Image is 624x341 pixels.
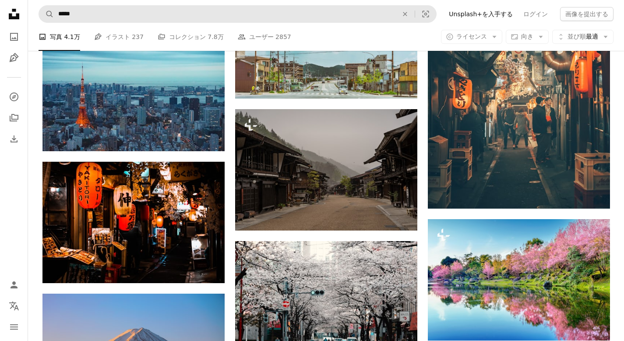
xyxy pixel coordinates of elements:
[5,130,23,148] a: ダウンロード履歴
[5,49,23,67] a: イラスト
[568,33,586,40] span: 並び順
[428,276,610,284] a: 春に咲く美しい桜の木。
[42,86,225,94] a: 夕暮れ時のパリのエッフェル塔
[415,6,436,22] button: ビジュアル検索
[132,32,144,42] span: 237
[395,6,415,22] button: 全てクリア
[42,30,225,151] img: 夕暮れ時のパリのエッフェル塔
[568,32,598,41] span: 最適
[208,32,223,42] span: 7.8万
[5,109,23,127] a: コレクション
[5,88,23,106] a: 探す
[5,28,23,46] a: 写真
[441,30,502,44] button: ライセンス
[39,5,437,23] form: サイト内でビジュアルを探す
[518,7,553,21] a: ログイン
[235,298,417,305] a: 路上で自転車に乗っている人
[235,43,417,51] a: 昼間は道路脇に駐車している車
[456,33,487,40] span: ライセンス
[238,23,291,51] a: ユーザー 2857
[552,30,613,44] button: 並び順最適
[444,7,518,21] a: Unsplash+を入手する
[506,30,549,44] button: 向き
[521,33,533,40] span: 向き
[235,166,417,174] a: 霧の日の木造建築物が立ち並ぶ通り
[42,218,225,226] a: 夜間に歩道を歩く人々
[5,5,23,25] a: ホーム — Unsplash
[235,109,417,231] img: 霧の日の木造建築物が立ち並ぶ通り
[560,7,613,21] button: 画像を提出する
[5,318,23,336] button: メニュー
[5,297,23,315] button: 言語
[94,23,144,51] a: イラスト 237
[428,83,610,91] a: 廊下に立つ黒いスーツを着た男たち
[158,23,224,51] a: コレクション 7.8万
[428,219,610,341] img: 春に咲く美しい桜の木。
[5,276,23,294] a: ログイン / 登録する
[42,162,225,283] img: 夜間に歩道を歩く人々
[275,32,291,42] span: 2857
[39,6,54,22] button: Unsplashで検索する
